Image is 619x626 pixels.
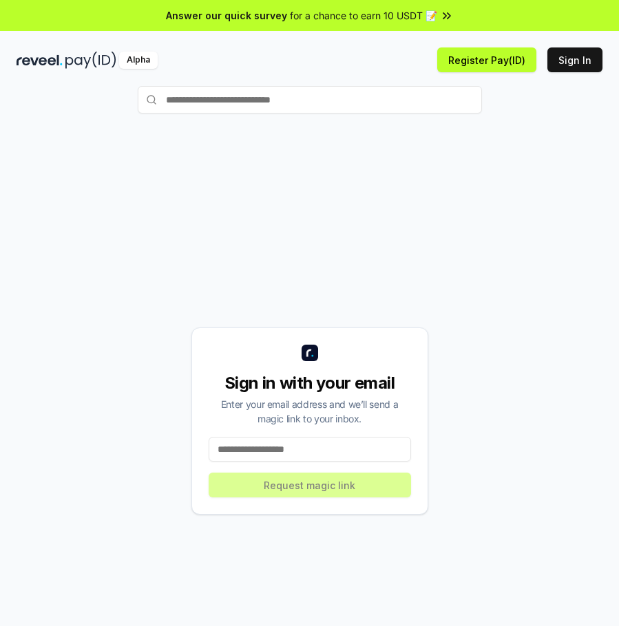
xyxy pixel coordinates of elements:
img: logo_small [302,345,318,361]
div: Enter your email address and we’ll send a magic link to your inbox. [209,397,411,426]
button: Register Pay(ID) [437,47,536,72]
button: Sign In [547,47,602,72]
img: pay_id [65,52,116,69]
div: Sign in with your email [209,372,411,394]
span: for a chance to earn 10 USDT 📝 [290,8,437,23]
span: Answer our quick survey [166,8,287,23]
img: reveel_dark [17,52,63,69]
div: Alpha [119,52,158,69]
